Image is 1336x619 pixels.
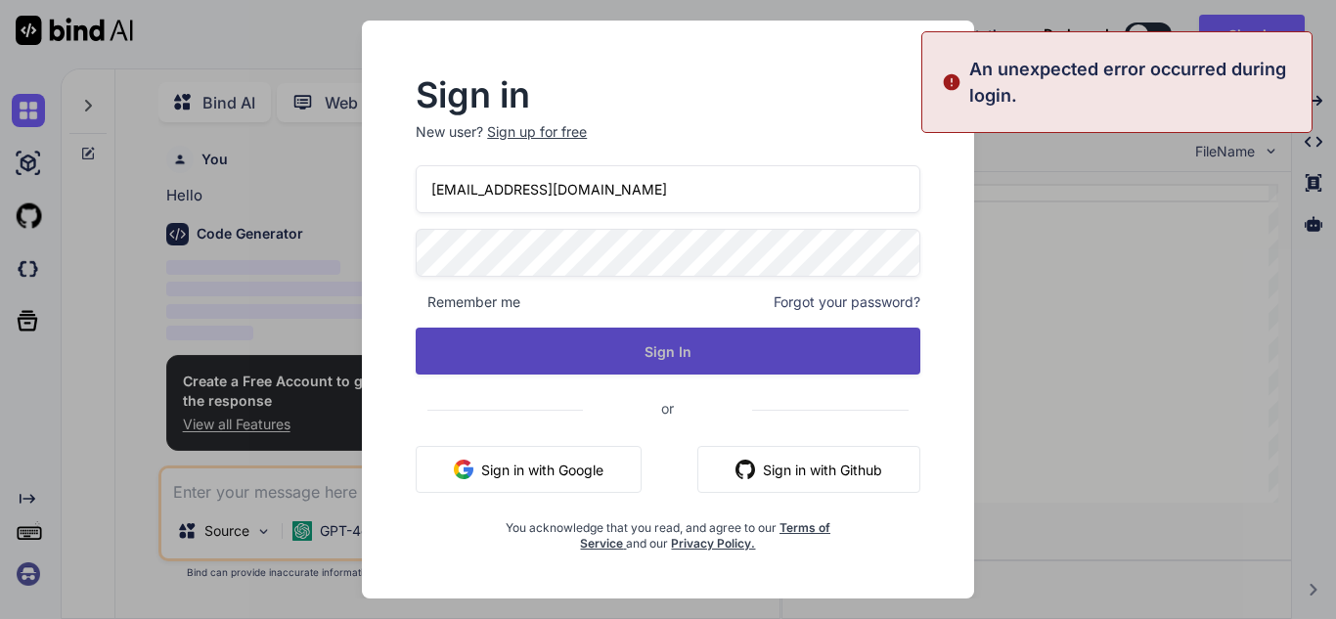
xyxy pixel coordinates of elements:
span: or [583,384,752,432]
button: Sign in with Github [697,446,920,493]
div: You acknowledge that you read, and agree to our and our [500,508,836,552]
a: Privacy Policy. [671,536,755,551]
p: An unexpected error occurred during login. [969,56,1300,109]
img: github [735,460,755,479]
h2: Sign in [416,79,920,111]
button: Sign In [416,328,920,375]
button: Sign in with Google [416,446,642,493]
img: alert [942,56,961,109]
input: Login or Email [416,165,920,213]
a: Terms of Service [580,520,830,551]
div: Sign up for free [487,122,587,142]
p: New user? [416,122,920,165]
img: google [454,460,473,479]
span: Forgot your password? [774,292,920,312]
span: Remember me [416,292,520,312]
